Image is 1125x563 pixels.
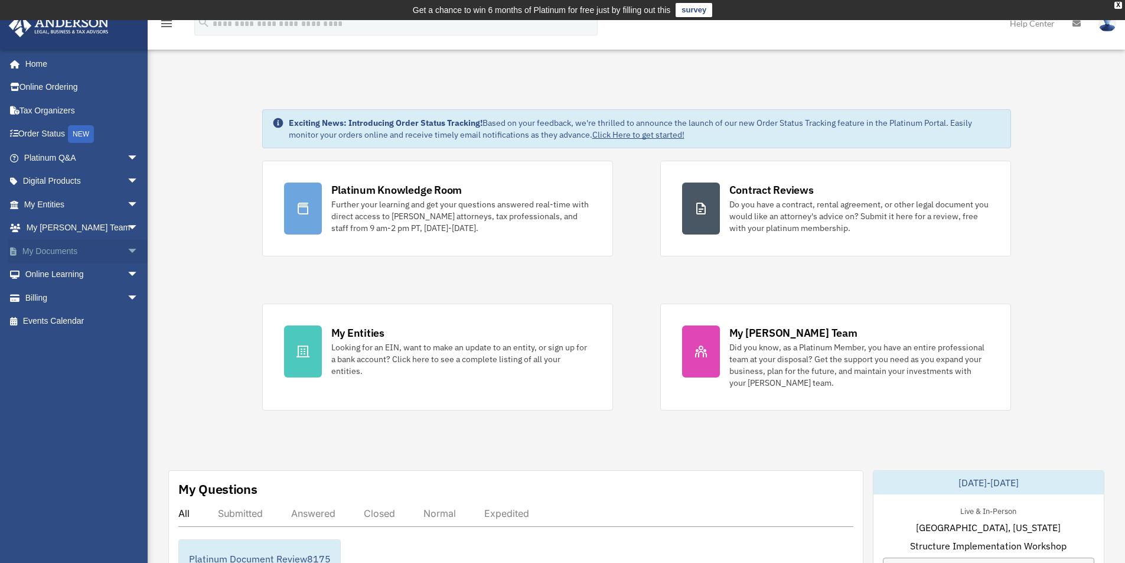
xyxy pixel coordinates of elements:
span: Structure Implementation Workshop [910,539,1067,553]
div: close [1114,2,1122,9]
a: Contract Reviews Do you have a contract, rental agreement, or other legal document you would like... [660,161,1011,256]
span: arrow_drop_down [127,286,151,310]
div: Did you know, as a Platinum Member, you have an entire professional team at your disposal? Get th... [729,341,989,389]
div: Normal [423,507,456,519]
img: Anderson Advisors Platinum Portal [5,14,112,37]
div: NEW [68,125,94,143]
span: arrow_drop_down [127,170,151,194]
a: My Entitiesarrow_drop_down [8,193,156,216]
a: Digital Productsarrow_drop_down [8,170,156,193]
a: My [PERSON_NAME] Team Did you know, as a Platinum Member, you have an entire professional team at... [660,304,1011,411]
div: Expedited [484,507,529,519]
div: Closed [364,507,395,519]
div: [DATE]-[DATE] [873,471,1104,494]
div: Submitted [218,507,263,519]
a: My Documentsarrow_drop_down [8,239,156,263]
a: Events Calendar [8,310,156,333]
i: search [197,16,210,29]
span: [GEOGRAPHIC_DATA], [US_STATE] [916,520,1061,535]
div: Platinum Knowledge Room [331,183,462,197]
span: arrow_drop_down [127,263,151,287]
a: My [PERSON_NAME] Teamarrow_drop_down [8,216,156,240]
a: menu [159,21,174,31]
div: My Entities [331,326,384,340]
a: survey [676,3,712,17]
a: Platinum Knowledge Room Further your learning and get your questions answered real-time with dire... [262,161,613,256]
a: Billingarrow_drop_down [8,286,156,310]
i: menu [159,17,174,31]
a: Home [8,52,151,76]
img: User Pic [1098,15,1116,32]
strong: Exciting News: Introducing Order Status Tracking! [289,118,482,128]
div: Get a chance to win 6 months of Platinum for free just by filling out this [413,3,671,17]
span: arrow_drop_down [127,216,151,240]
div: Do you have a contract, rental agreement, or other legal document you would like an attorney's ad... [729,198,989,234]
a: Tax Organizers [8,99,156,122]
div: Looking for an EIN, want to make an update to an entity, or sign up for a bank account? Click her... [331,341,591,377]
div: My Questions [178,480,257,498]
div: My [PERSON_NAME] Team [729,326,857,340]
a: Order StatusNEW [8,122,156,147]
span: arrow_drop_down [127,146,151,170]
a: My Entities Looking for an EIN, want to make an update to an entity, or sign up for a bank accoun... [262,304,613,411]
span: arrow_drop_down [127,239,151,263]
a: Online Ordering [8,76,156,99]
span: arrow_drop_down [127,193,151,217]
div: Live & In-Person [951,504,1026,516]
div: Based on your feedback, we're thrilled to announce the launch of our new Order Status Tracking fe... [289,117,1001,141]
a: Click Here to get started! [592,129,684,140]
div: Further your learning and get your questions answered real-time with direct access to [PERSON_NAM... [331,198,591,234]
div: All [178,507,190,519]
div: Answered [291,507,335,519]
a: Online Learningarrow_drop_down [8,263,156,287]
a: Platinum Q&Aarrow_drop_down [8,146,156,170]
div: Contract Reviews [729,183,814,197]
